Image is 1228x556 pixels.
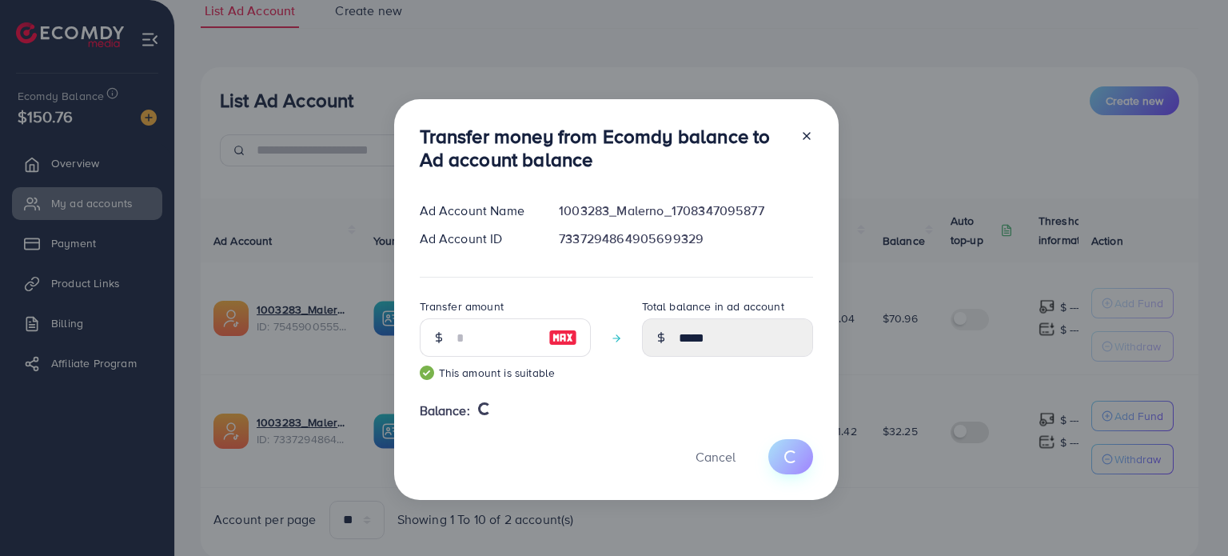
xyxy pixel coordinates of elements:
[407,230,547,248] div: Ad Account ID
[420,402,470,420] span: Balance:
[642,298,784,314] label: Total balance in ad account
[546,230,825,248] div: 7337294864905699329
[548,328,577,347] img: image
[420,366,434,380] img: guide
[546,202,825,220] div: 1003283_Malerno_1708347095877
[407,202,547,220] div: Ad Account Name
[420,365,591,381] small: This amount is suitable
[696,448,736,466] span: Cancel
[420,298,504,314] label: Transfer amount
[676,439,756,474] button: Cancel
[1160,484,1216,544] iframe: Chat
[420,125,787,171] h3: Transfer money from Ecomdy balance to Ad account balance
